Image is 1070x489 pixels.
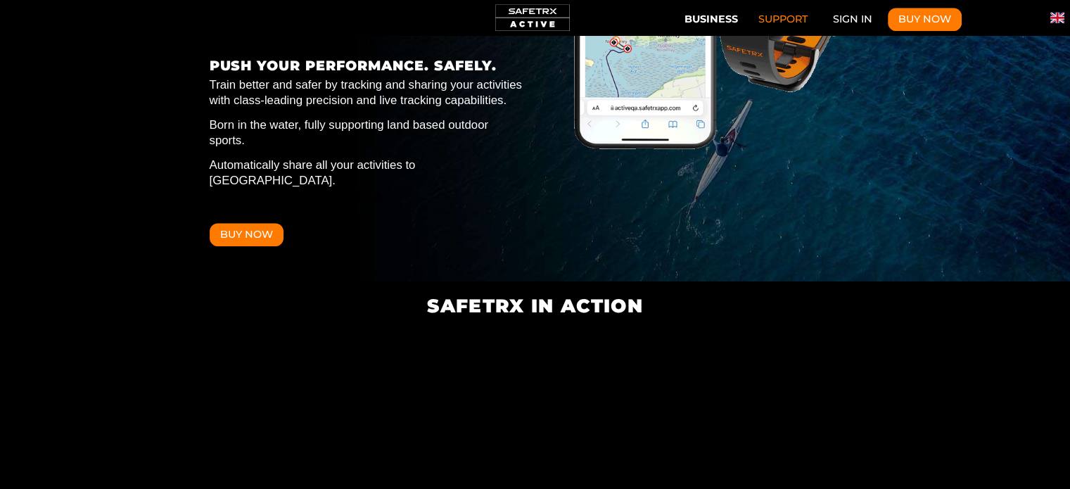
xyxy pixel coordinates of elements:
[210,158,527,189] p: Automatically share all your activities to [GEOGRAPHIC_DATA].
[210,77,527,108] p: Train better and safer by tracking and sharing your activities with class-leading precision and l...
[822,8,884,32] a: Sign In
[888,8,962,32] button: Buy Now
[210,223,284,247] button: Buy Now
[680,6,743,29] button: Business
[1050,11,1064,25] button: Change language
[747,8,818,32] a: Support
[1050,11,1064,25] img: en
[210,118,527,148] p: Born in the water, fully supporting land based outdoor sports.
[210,296,861,316] h1: SAFETRX in action
[210,58,527,73] h3: PUSH YOUR PERFORMANCE. SAFELY.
